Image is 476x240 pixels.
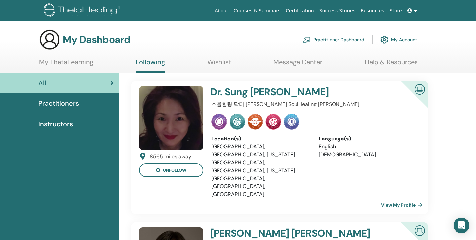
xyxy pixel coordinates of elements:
img: default.jpg [139,86,203,150]
a: My ThetaLearning [39,58,93,71]
a: About [212,5,231,17]
img: generic-user-icon.jpg [39,29,60,50]
div: Open Intercom Messenger [454,218,469,233]
div: 8565 miles away [150,153,191,161]
li: English [319,143,416,151]
p: 소울힐링 닥터 [PERSON_NAME] SoulHealing [PERSON_NAME] [211,100,416,108]
a: Practitioner Dashboard [303,32,364,47]
a: Help & Resources [365,58,418,71]
a: View My Profile [381,198,425,212]
a: Certification [283,5,316,17]
img: cog.svg [380,34,388,45]
li: [GEOGRAPHIC_DATA], [GEOGRAPHIC_DATA], [GEOGRAPHIC_DATA] [211,175,309,198]
div: Language(s) [319,135,416,143]
h3: My Dashboard [63,34,130,46]
img: chalkboard-teacher.svg [303,37,311,43]
a: Store [387,5,405,17]
h4: Dr. Sung [PERSON_NAME] [210,86,381,98]
div: Location(s) [211,135,309,143]
a: Success Stories [317,5,358,17]
button: unfollow [139,163,203,177]
img: logo.png [44,3,123,18]
span: All [38,78,46,88]
li: [DEMOGRAPHIC_DATA] [319,151,416,159]
a: My Account [380,32,417,47]
a: Message Center [273,58,322,71]
a: Wishlist [207,58,231,71]
li: [GEOGRAPHIC_DATA], [GEOGRAPHIC_DATA], [US_STATE] [211,159,309,175]
span: Practitioners [38,99,79,108]
span: Instructors [38,119,73,129]
li: [GEOGRAPHIC_DATA], [GEOGRAPHIC_DATA], [US_STATE] [211,143,309,159]
img: Certified Online Instructor [412,223,428,238]
a: Resources [358,5,387,17]
h4: [PERSON_NAME] [PERSON_NAME] [210,227,381,239]
a: Courses & Seminars [231,5,283,17]
a: Following [136,58,165,73]
div: Certified Online Instructor [390,81,428,119]
img: Certified Online Instructor [412,81,428,96]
